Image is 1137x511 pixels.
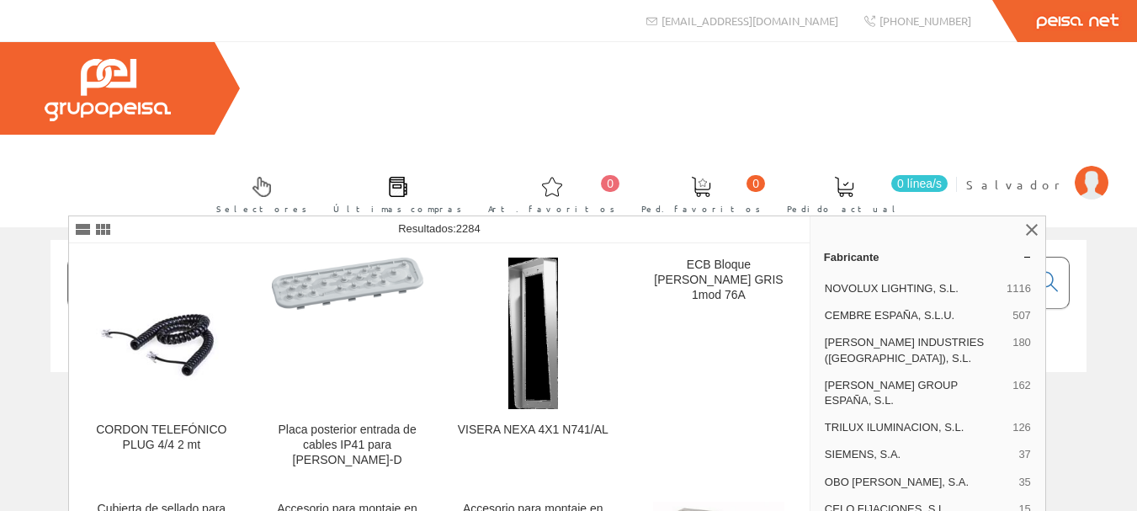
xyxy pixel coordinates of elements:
span: Resultados: [398,222,481,235]
span: [PHONE_NUMBER] [879,13,971,28]
a: Últimas compras [316,162,470,224]
span: 126 [1012,420,1031,435]
span: SIEMENS, S.A. [825,447,1012,462]
span: 2284 [456,222,481,235]
span: Ped. favoritos [641,200,761,217]
span: 507 [1012,308,1031,323]
span: CEMBRE ESPAÑA, S.L.U. [825,308,1006,323]
div: VISERA NEXA 4X1 N741/AL [454,423,612,438]
span: Salvador [966,176,1066,193]
span: 0 línea/s [891,175,948,192]
span: 37 [1018,447,1030,462]
span: NOVOLUX LIGHTING, S.L. [825,281,1000,296]
span: [EMAIL_ADDRESS][DOMAIN_NAME] [661,13,838,28]
div: ECB Bloque [PERSON_NAME] GRIS 1mod 76A [640,258,798,303]
a: Fabricante [810,243,1045,270]
span: Selectores [216,200,307,217]
span: TRILUX ILUMINACION, S.L. [825,420,1006,435]
span: Pedido actual [787,200,901,217]
img: Grupo Peisa [45,59,171,121]
a: ECB Bloque [PERSON_NAME] GRIS 1mod 76A [626,244,811,487]
img: Placa posterior entrada de cables IP41 para VEGA-D [272,258,423,409]
a: Placa posterior entrada de cables IP41 para VEGA-D Placa posterior entrada de cables IP41 para [P... [255,244,440,487]
a: VISERA NEXA 4X1 N741/AL VISERA NEXA 4X1 N741/AL [440,244,625,487]
span: Art. favoritos [488,200,615,217]
span: 1116 [1007,281,1031,296]
span: 35 [1018,475,1030,490]
span: 0 [601,175,619,192]
span: 0 [746,175,765,192]
a: Selectores [199,162,316,224]
span: [PERSON_NAME] GROUP ESPAÑA, S.L. [825,378,1006,408]
div: Placa posterior entrada de cables IP41 para [PERSON_NAME]-D [268,423,427,468]
div: CORDON TELEFÓNICO PLUG 4/4 2 mt [82,423,241,453]
span: [PERSON_NAME] INDUSTRIES ([GEOGRAPHIC_DATA]), S.L. [825,335,1006,365]
img: CORDON TELEFÓNICO PLUG 4/4 2 mt [86,258,237,409]
img: VISERA NEXA 4X1 N741/AL [508,258,558,409]
a: CORDON TELEFÓNICO PLUG 4/4 2 mt CORDON TELEFÓNICO PLUG 4/4 2 mt [69,244,254,487]
span: 162 [1012,378,1031,408]
span: Últimas compras [333,200,462,217]
div: © Grupo Peisa [50,393,1087,407]
span: OBO [PERSON_NAME], S.A. [825,475,1012,490]
span: 180 [1012,335,1031,365]
a: Salvador [966,162,1108,178]
a: 0 línea/s Pedido actual [770,162,952,224]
